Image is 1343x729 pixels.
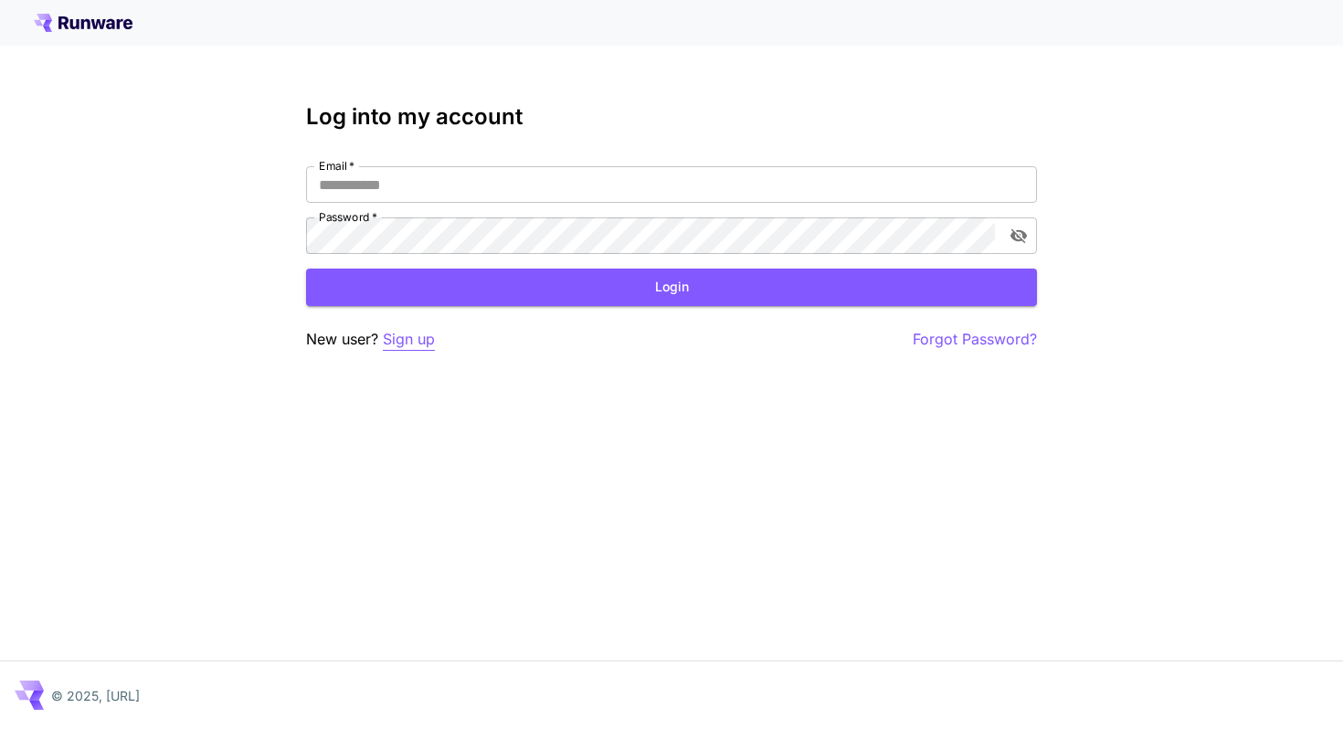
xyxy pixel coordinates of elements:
[306,328,435,351] p: New user?
[383,328,435,351] button: Sign up
[51,686,140,705] p: © 2025, [URL]
[319,209,377,225] label: Password
[306,269,1037,306] button: Login
[306,104,1037,130] h3: Log into my account
[319,158,354,174] label: Email
[913,328,1037,351] button: Forgot Password?
[1002,219,1035,252] button: toggle password visibility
